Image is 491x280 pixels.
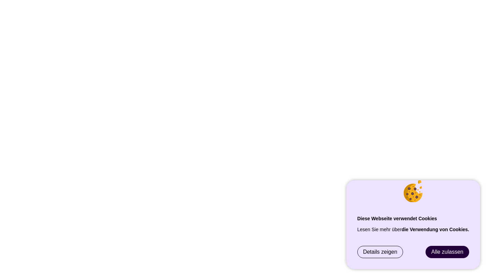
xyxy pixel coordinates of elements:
span: Alle zulassen [431,249,463,255]
strong: Diese Webseite verwendet Cookies [357,216,437,221]
p: Lesen Sie mehr über [357,224,469,235]
span: Details zeigen [363,249,398,255]
a: Details zeigen [358,246,403,258]
a: die Verwendung von Cookies. [402,227,469,232]
a: Alle zulassen [426,246,469,258]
